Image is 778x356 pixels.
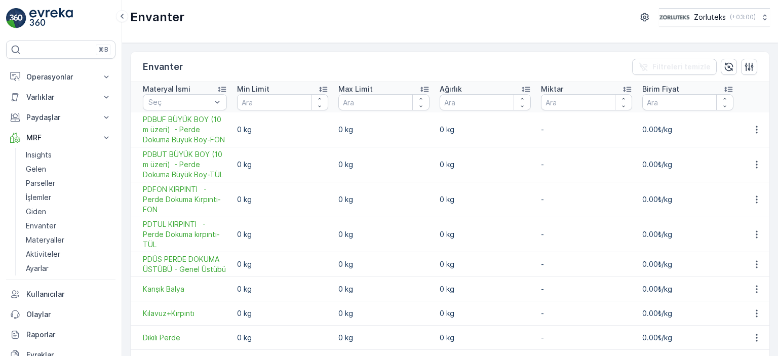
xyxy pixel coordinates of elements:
[440,160,531,170] p: 0 kg
[6,128,115,148] button: MRF
[26,249,60,259] p: Aktiviteler
[6,107,115,128] button: Paydaşlar
[26,221,56,231] p: Envanter
[6,304,115,325] a: Olaylar
[440,259,531,269] p: 0 kg
[237,308,328,319] p: 0 kg
[143,308,227,319] a: Kılavuz+Kırpıntı
[642,195,672,204] span: 0.00₺/kg
[143,333,227,343] a: Dikili Perde
[237,194,328,205] p: 0 kg
[730,13,756,21] p: ( +03:00 )
[143,254,227,274] a: PDÜS PERDE DOKUMA ÜSTÜBÜ - Genel Üstübü
[22,190,115,205] a: İşlemler
[22,205,115,219] a: Giden
[22,162,115,176] a: Gelen
[632,59,717,75] button: Filtreleri temizle
[338,160,430,170] p: 0 kg
[541,308,632,319] p: -
[143,84,190,94] p: Materyal İsmi
[22,261,115,275] a: Ayarlar
[642,309,672,318] span: 0.00₺/kg
[338,84,373,94] p: Max Limit
[652,62,711,72] p: Filtreleri temizle
[694,12,726,22] p: Zorluteks
[237,259,328,269] p: 0 kg
[22,233,115,247] a: Materyaller
[440,284,531,294] p: 0 kg
[26,72,95,82] p: Operasyonlar
[26,330,111,340] p: Raporlar
[143,219,227,250] span: PDTUL KIRPINTI - Perde Dokuma kırpıntı-TÜL
[237,229,328,240] p: 0 kg
[440,125,531,135] p: 0 kg
[26,192,51,203] p: İşlemler
[642,94,733,110] input: Ara
[440,94,531,110] input: Ara
[338,333,430,343] p: 0 kg
[26,207,46,217] p: Giden
[237,84,269,94] p: Min Limit
[237,333,328,343] p: 0 kg
[22,148,115,162] a: Insights
[143,184,227,215] a: PDFON KIRPINTI - Perde Dokuma Kırpıntı-FON
[642,125,672,134] span: 0.00₺/kg
[130,9,184,25] p: Envanter
[26,150,52,160] p: Insights
[237,160,328,170] p: 0 kg
[29,8,73,28] img: logo_light-DOdMpM7g.png
[338,194,430,205] p: 0 kg
[148,97,211,107] p: Seç
[26,133,95,143] p: MRF
[541,94,632,110] input: Ara
[541,229,632,240] p: -
[440,194,531,205] p: 0 kg
[143,149,227,180] a: PDBUT BÜYÜK BOY (10 m üzeri) - Perde Dokuma Büyük Boy-TÜL
[338,284,430,294] p: 0 kg
[440,84,462,94] p: Ağırlık
[541,194,632,205] p: -
[6,87,115,107] button: Varlıklar
[6,67,115,87] button: Operasyonlar
[541,125,632,135] p: -
[22,219,115,233] a: Envanter
[338,125,430,135] p: 0 kg
[22,176,115,190] a: Parseller
[237,94,328,110] input: Ara
[541,333,632,343] p: -
[541,160,632,170] p: -
[541,259,632,269] p: -
[642,285,672,293] span: 0.00₺/kg
[338,259,430,269] p: 0 kg
[26,263,49,273] p: Ayarlar
[26,92,95,102] p: Varlıklar
[98,46,108,54] p: ⌘B
[659,12,690,23] img: 6-1-9-3_wQBzyll.png
[143,114,227,145] a: PDBUF BÜYÜK BOY (10 m üzeri) - Perde Dokuma Büyük Boy-FON
[338,229,430,240] p: 0 kg
[143,284,227,294] a: Karışık Balya
[642,260,672,268] span: 0.00₺/kg
[440,333,531,343] p: 0 kg
[26,164,46,174] p: Gelen
[440,308,531,319] p: 0 kg
[659,8,770,26] button: Zorluteks(+03:00)
[22,247,115,261] a: Aktiviteler
[338,308,430,319] p: 0 kg
[6,284,115,304] a: Kullanıcılar
[237,125,328,135] p: 0 kg
[26,235,64,245] p: Materyaller
[26,112,95,123] p: Paydaşlar
[26,178,55,188] p: Parseller
[6,325,115,345] a: Raporlar
[642,84,679,94] p: Birim Fiyat
[6,8,26,28] img: logo
[237,284,328,294] p: 0 kg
